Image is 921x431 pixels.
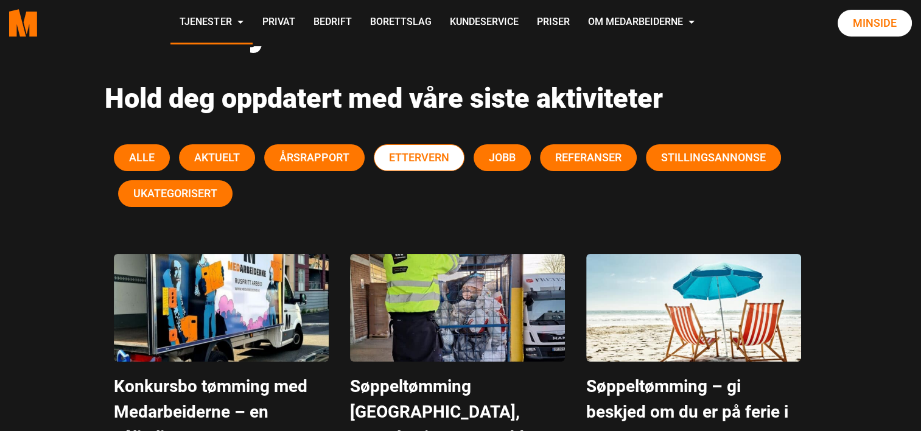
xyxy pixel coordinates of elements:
a: Borettslag [360,1,440,44]
a: Privat [253,1,304,44]
a: Bedrift [304,1,360,44]
img: konkursbo tømming [114,254,329,362]
span: Ettervern [389,151,449,164]
img: søppeltomming-oslo-sommerferie [586,254,801,362]
button: Jobb [474,144,531,171]
a: Tjenester [170,1,253,44]
span: Aktuelt [194,151,240,164]
button: Årsrapport [264,144,365,171]
button: Aktuelt [179,144,255,171]
button: Referanser [540,144,637,171]
a: Priser [527,1,578,44]
a: Minside [838,10,912,37]
button: Stillingsannonse [646,144,781,171]
span: Ukategorisert [133,187,217,200]
a: Kundeservice [440,1,527,44]
span: Årsrapport [279,151,349,164]
span: Alle [129,151,155,164]
span: Stillingsannonse [661,151,766,164]
button: Ettervern [374,144,464,171]
span: Jobb [489,151,516,164]
a: Les mer om Søppeltømming Oslo, søppeltaxi og gaterydder FAQ featured image [350,300,565,314]
h2: Hold deg oppdatert med våre siste aktiviteter [105,82,817,115]
button: Alle [114,144,170,171]
button: Ukategorisert [118,180,233,207]
img: Hvem-tømmer-søppel-i-Oslo [350,254,565,362]
span: Referanser [555,151,622,164]
a: Om Medarbeiderne [578,1,704,44]
a: Les mer om Konkursbo tømming med Medarbeiderne – en pålitelig partner featured image [114,300,329,314]
a: Les mer om Søppeltømming – gi beskjed om du er på ferie i sommer featured image [586,300,801,314]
